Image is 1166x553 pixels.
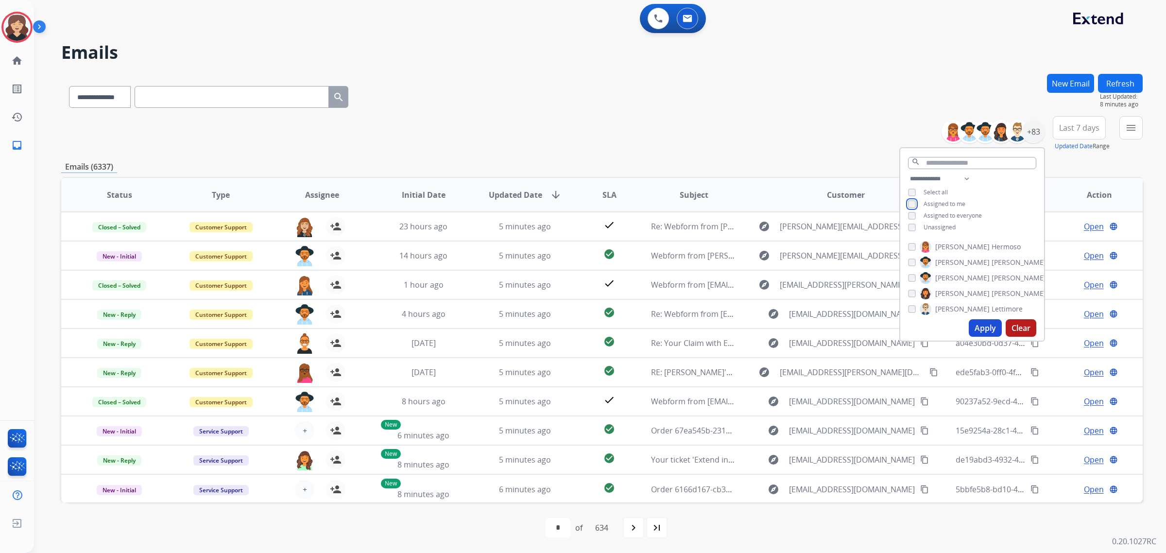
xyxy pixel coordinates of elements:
[603,365,615,377] mat-icon: check_circle
[1084,366,1104,378] span: Open
[1109,426,1118,435] mat-icon: language
[651,309,884,319] span: Re: Webform from [EMAIL_ADDRESS][DOMAIN_NAME] on [DATE]
[330,279,342,291] mat-icon: person_add
[61,161,117,173] p: Emails (6337)
[1030,368,1039,377] mat-icon: content_copy
[107,189,132,201] span: Status
[1109,485,1118,494] mat-icon: language
[397,430,449,441] span: 6 minutes ago
[402,396,446,407] span: 8 hours ago
[11,55,23,67] mat-icon: home
[789,396,915,407] span: [EMAIL_ADDRESS][DOMAIN_NAME]
[1109,222,1118,231] mat-icon: language
[381,420,401,430] p: New
[3,14,31,41] img: avatar
[1125,122,1137,134] mat-icon: menu
[11,139,23,151] mat-icon: inbox
[489,189,542,201] span: Updated Date
[499,396,551,407] span: 5 minutes ago
[404,279,444,290] span: 1 hour ago
[189,280,253,291] span: Customer Support
[330,308,342,320] mat-icon: person_add
[499,250,551,261] span: 5 minutes ago
[1059,126,1099,130] span: Last 7 days
[758,279,770,291] mat-icon: explore
[603,336,615,347] mat-icon: check_circle
[1084,279,1104,291] span: Open
[1109,310,1118,318] mat-icon: language
[402,189,446,201] span: Initial Date
[956,454,1104,465] span: de19abd3-4932-4396-8eb8-f8b17b5c253f
[1109,368,1118,377] mat-icon: language
[381,449,401,459] p: New
[1109,280,1118,289] mat-icon: language
[11,83,23,95] mat-icon: list_alt
[97,485,142,495] span: New - Initial
[295,304,314,325] img: agent-avatar
[212,189,230,201] span: Type
[1055,142,1110,150] span: Range
[956,367,1097,378] span: ede5fab3-0ff0-4fc9-968a-ba2774ee7fc7
[603,307,615,318] mat-icon: check_circle
[651,425,823,436] span: Order 67ea545b-2317-421c-be44-c36ab224841f
[575,522,583,534] div: of
[330,484,342,495] mat-icon: person_add
[768,484,779,495] mat-icon: explore
[992,242,1021,252] span: Hermoso
[295,450,314,470] img: agent-avatar
[969,319,1002,337] button: Apply
[499,309,551,319] span: 5 minutes ago
[920,426,929,435] mat-icon: content_copy
[397,459,449,470] span: 8 minutes ago
[1109,251,1118,260] mat-icon: language
[935,304,990,314] span: [PERSON_NAME]
[97,339,141,349] span: New - Reply
[1084,250,1104,261] span: Open
[789,484,915,495] span: [EMAIL_ADDRESS][DOMAIN_NAME]
[1084,337,1104,349] span: Open
[924,211,982,220] span: Assigned to everyone
[397,489,449,500] span: 8 minutes ago
[295,246,314,266] img: agent-avatar
[920,339,929,347] mat-icon: content_copy
[295,392,314,412] img: agent-avatar
[295,421,314,440] button: +
[924,188,948,196] span: Select all
[1098,74,1143,93] button: Refresh
[550,189,562,201] mat-icon: arrow_downward
[1030,339,1039,347] mat-icon: content_copy
[92,397,146,407] span: Closed – Solved
[97,426,142,436] span: New - Initial
[305,189,339,201] span: Assignee
[780,366,924,378] span: [EMAIL_ADDRESS][PERSON_NAME][DOMAIN_NAME]
[193,485,249,495] span: Service Support
[789,454,915,466] span: [EMAIL_ADDRESS][DOMAIN_NAME]
[924,200,965,208] span: Assigned to me
[330,366,342,378] mat-icon: person_add
[651,250,992,261] span: Webform from [PERSON_NAME][EMAIL_ADDRESS][PERSON_NAME][DOMAIN_NAME] on [DATE]
[935,258,990,267] span: [PERSON_NAME]
[499,338,551,348] span: 5 minutes ago
[193,455,249,466] span: Service Support
[1109,397,1118,406] mat-icon: language
[992,289,1046,298] span: [PERSON_NAME]
[295,333,314,354] img: agent-avatar
[789,308,915,320] span: [EMAIL_ADDRESS][DOMAIN_NAME]
[651,367,916,378] span: RE: [PERSON_NAME]'s Claim ID: 558d72b3-d3d2-4253-87b5-4020960ae9fa
[603,219,615,231] mat-icon: check
[330,221,342,232] mat-icon: person_add
[780,250,924,261] span: [PERSON_NAME][EMAIL_ADDRESS][PERSON_NAME][DOMAIN_NAME]
[330,250,342,261] mat-icon: person_add
[1084,425,1104,436] span: Open
[780,221,924,232] span: [PERSON_NAME][EMAIL_ADDRESS][PERSON_NAME][DOMAIN_NAME]
[680,189,708,201] span: Subject
[780,279,924,291] span: [EMAIL_ADDRESS][PERSON_NAME][DOMAIN_NAME]
[1030,455,1039,464] mat-icon: content_copy
[189,310,253,320] span: Customer Support
[295,217,314,237] img: agent-avatar
[1030,397,1039,406] mat-icon: content_copy
[303,484,307,495] span: +
[189,339,253,349] span: Customer Support
[189,368,253,378] span: Customer Support
[603,452,615,464] mat-icon: check_circle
